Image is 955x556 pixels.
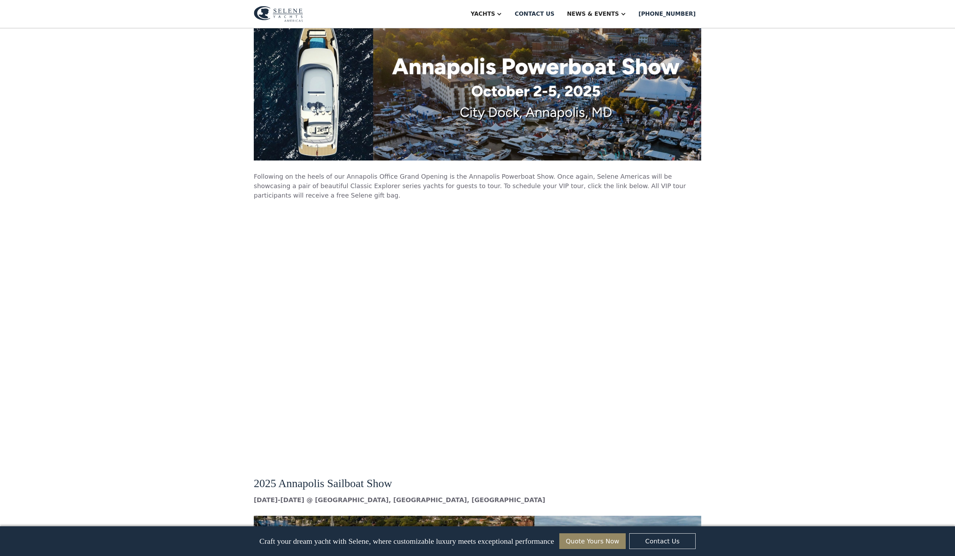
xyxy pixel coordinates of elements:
[259,537,554,546] p: Craft your dream yacht with Selene, where customizable luxury meets exceptional performance
[515,10,554,18] div: Contact us
[629,533,696,549] a: Contact Us
[639,10,696,18] div: [PHONE_NUMBER]
[254,496,545,504] strong: [DATE]-[DATE] @ [GEOGRAPHIC_DATA], [GEOGRAPHIC_DATA], [GEOGRAPHIC_DATA]
[567,10,619,18] div: News & EVENTS
[254,465,701,490] h5: 2025 Annapolis Sailboat Show
[471,10,495,18] div: Yachts
[254,172,701,200] p: Following on the heels of our Annapolis Office Grand Opening is the Annapolis Powerboat Show. Onc...
[254,6,303,22] img: logo
[559,533,626,549] a: Quote Yours Now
